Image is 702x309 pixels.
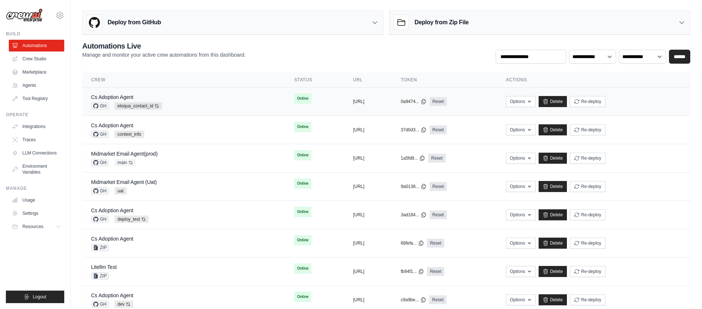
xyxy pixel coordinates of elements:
img: Logo [6,8,43,22]
img: GitHub Logo [87,15,102,30]
a: Reset [430,97,447,106]
span: Online [294,207,311,217]
h2: Automations Live [82,41,246,51]
a: Delete [539,181,567,192]
a: Cs Adoption Agent [91,94,133,100]
button: 1a5fd9... [401,155,426,161]
span: Online [294,263,311,274]
span: ZIP [91,244,109,251]
button: Options [506,266,536,277]
span: GH [91,159,109,166]
a: Reset [428,154,445,163]
a: Delete [539,124,567,135]
button: 0a9474... [401,99,427,104]
button: 3ad184... [401,212,427,218]
a: Midmarket Email Agent(prod) [91,151,158,157]
button: Options [506,124,536,135]
span: main [115,159,136,166]
a: Reset [430,210,447,219]
a: Delete [539,266,567,277]
span: GH [91,187,109,195]
span: Online [294,93,311,104]
button: Options [506,96,536,107]
button: Options [506,238,536,249]
th: Actions [497,72,690,88]
div: Build [6,31,64,37]
a: Marketplace [9,66,64,78]
a: Integrations [9,121,64,132]
a: Environment Variables [9,160,64,178]
span: GH [91,216,109,223]
span: Online [294,235,311,245]
th: Status [285,72,344,88]
span: uat [115,187,127,195]
button: Re-deploy [570,153,605,164]
a: Reset [427,239,444,248]
button: Re-deploy [570,96,605,107]
button: Options [506,181,536,192]
a: Crew Studio [9,53,64,65]
p: Manage and monitor your active crew automations from this dashboard. [82,51,246,58]
a: Midmarket Email Agent (Uat) [91,179,157,185]
span: Logout [33,294,46,300]
span: Online [294,150,311,160]
a: Reset [429,295,446,304]
button: Logout [6,291,64,303]
a: Delete [539,238,567,249]
a: Tool Registry [9,93,64,104]
button: fb94f1... [401,269,424,274]
span: ZIP [91,272,109,280]
th: URL [344,72,392,88]
button: Re-deploy [570,238,605,249]
button: Options [506,153,536,164]
button: c9a9be... [401,297,426,303]
span: GH [91,102,109,110]
a: Automations [9,40,64,51]
a: Settings [9,207,64,219]
a: Cs Adoption Agent [91,236,133,242]
span: eloqua_contact_id [115,102,162,110]
a: Litellm Test [91,264,117,270]
a: Cs Adoption Agent [91,292,133,298]
a: LLM Connections [9,147,64,159]
a: Delete [539,96,567,107]
a: Reset [427,267,444,276]
span: GH [91,301,109,308]
button: 68fefa... [401,240,424,246]
span: Online [294,178,311,189]
button: Re-deploy [570,294,605,305]
th: Crew [82,72,285,88]
span: Online [294,292,311,302]
button: Re-deploy [570,124,605,135]
a: Delete [539,153,567,164]
button: 9a0138... [401,184,427,189]
span: Resources [22,224,43,230]
span: dev [115,301,133,308]
button: Options [506,294,536,305]
button: Options [506,209,536,220]
button: Re-deploy [570,266,605,277]
div: Manage [6,185,64,191]
button: Re-deploy [570,209,605,220]
a: Cs Adoption Agent [91,207,133,213]
a: Agents [9,79,64,91]
a: Reset [430,182,447,191]
a: Cs Adoption Agent [91,122,133,128]
a: Reset [430,125,447,134]
a: Delete [539,209,567,220]
button: Re-deploy [570,181,605,192]
span: context_info [115,131,144,138]
th: Token [392,72,497,88]
span: Online [294,122,311,132]
h3: Deploy from Zip File [415,18,468,27]
a: Usage [9,194,64,206]
button: 37d0d3... [401,127,427,133]
h3: Deploy from GitHub [108,18,161,27]
span: deploy_test [115,216,149,223]
button: Resources [9,221,64,232]
a: Traces [9,134,64,146]
a: Delete [539,294,567,305]
span: GH [91,131,109,138]
div: Operate [6,112,64,118]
